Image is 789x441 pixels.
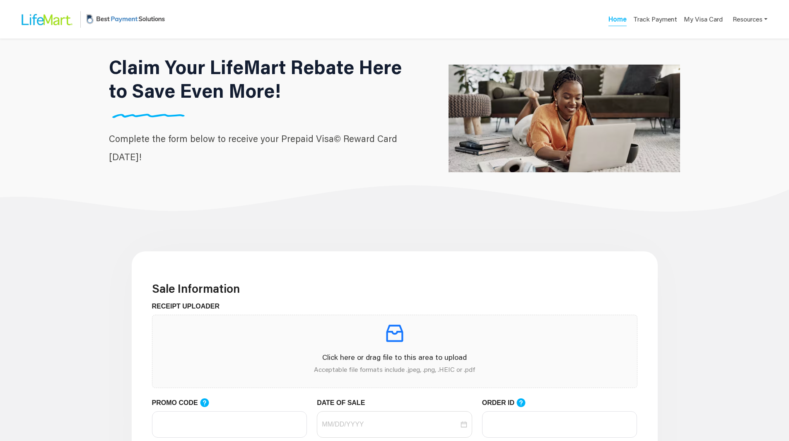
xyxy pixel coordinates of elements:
[159,364,630,374] p: Acceptable file formats include .jpeg, .png, .HEIC or .pdf
[608,14,627,26] a: Home
[684,11,723,28] a: My Visa Card
[383,322,406,345] span: inbox
[84,5,167,33] img: BPS Logo
[109,130,415,166] p: Complete the form below to receive your Prepaid Visa© Reward Card [DATE]!
[152,315,637,388] span: inboxClick here or drag file to this area to uploadAcceptable file formats include .jpeg, .png, ....
[159,352,630,363] p: Click here or drag file to this area to upload
[15,6,77,33] img: LifeMart Logo
[482,398,534,408] label: ORDER ID
[633,14,677,27] a: Track Payment
[109,55,415,102] h1: Claim Your LifeMart Rebate Here to Save Even More!
[322,419,459,429] input: DATE OF SALE
[152,398,217,408] label: PROMO CODE
[15,5,167,33] a: LifeMart LogoBPS Logo
[152,282,637,296] h3: Sale Information
[733,11,767,28] a: Resources
[109,113,188,118] img: Divider
[449,22,680,215] img: LifeMart Hero
[317,398,371,408] label: DATE OF SALE
[152,301,226,311] label: RECEIPT UPLOADER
